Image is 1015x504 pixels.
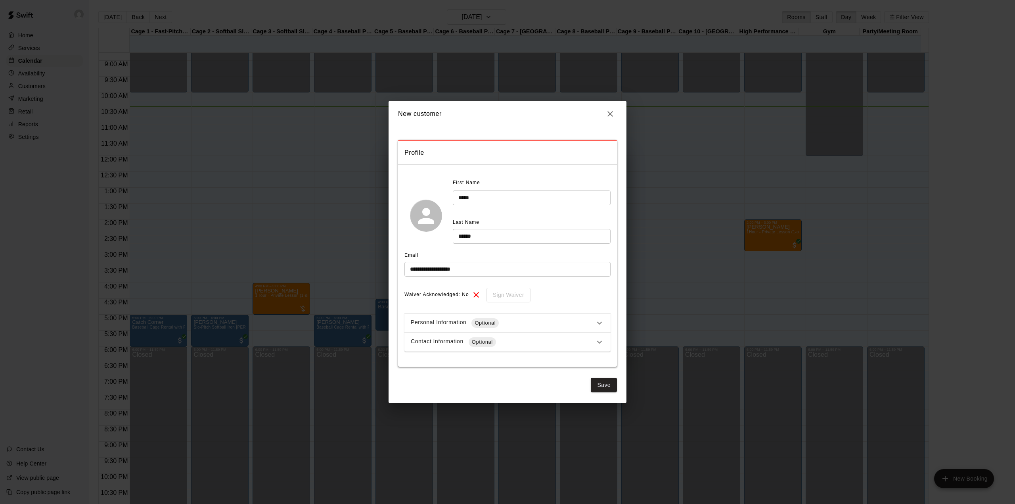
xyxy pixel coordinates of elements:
[453,219,479,225] span: Last Name
[471,319,499,327] span: Optional
[411,337,595,347] div: Contact Information
[404,333,611,352] div: Contact InformationOptional
[411,318,595,328] div: Personal Information
[481,288,530,302] div: To sign waivers in admin, this feature must be enabled in general settings
[404,289,469,301] span: Waiver Acknowledged: No
[453,177,480,189] span: First Name
[404,252,418,258] span: Email
[469,338,496,346] span: Optional
[404,314,611,333] div: Personal InformationOptional
[591,378,617,392] button: Save
[398,109,442,119] h6: New customer
[404,148,611,158] span: Profile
